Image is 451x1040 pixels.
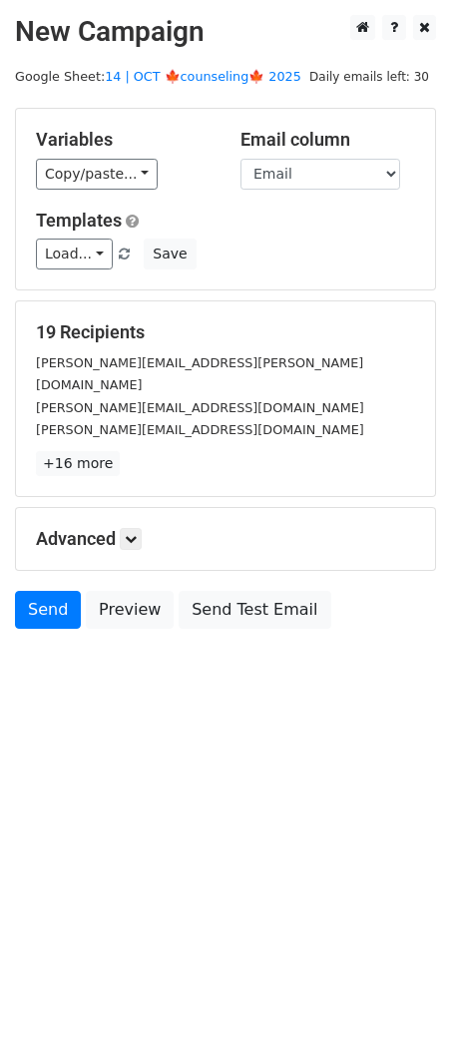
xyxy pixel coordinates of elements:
a: Preview [86,591,174,629]
a: Send [15,591,81,629]
h5: 19 Recipients [36,321,415,343]
a: Send Test Email [179,591,330,629]
a: +16 more [36,451,120,476]
h5: Variables [36,129,211,151]
a: Load... [36,239,113,269]
small: [PERSON_NAME][EMAIL_ADDRESS][DOMAIN_NAME] [36,422,364,437]
h5: Advanced [36,528,415,550]
iframe: Chat Widget [351,944,451,1040]
span: Daily emails left: 30 [302,66,436,88]
a: Daily emails left: 30 [302,69,436,84]
h2: New Campaign [15,15,436,49]
small: Google Sheet: [15,69,301,84]
h5: Email column [240,129,415,151]
a: 14 | OCT 🍁counseling🍁 2025 [105,69,301,84]
small: [PERSON_NAME][EMAIL_ADDRESS][DOMAIN_NAME] [36,400,364,415]
a: Copy/paste... [36,159,158,190]
button: Save [144,239,196,269]
small: [PERSON_NAME][EMAIL_ADDRESS][PERSON_NAME][DOMAIN_NAME] [36,355,363,393]
a: Templates [36,210,122,231]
